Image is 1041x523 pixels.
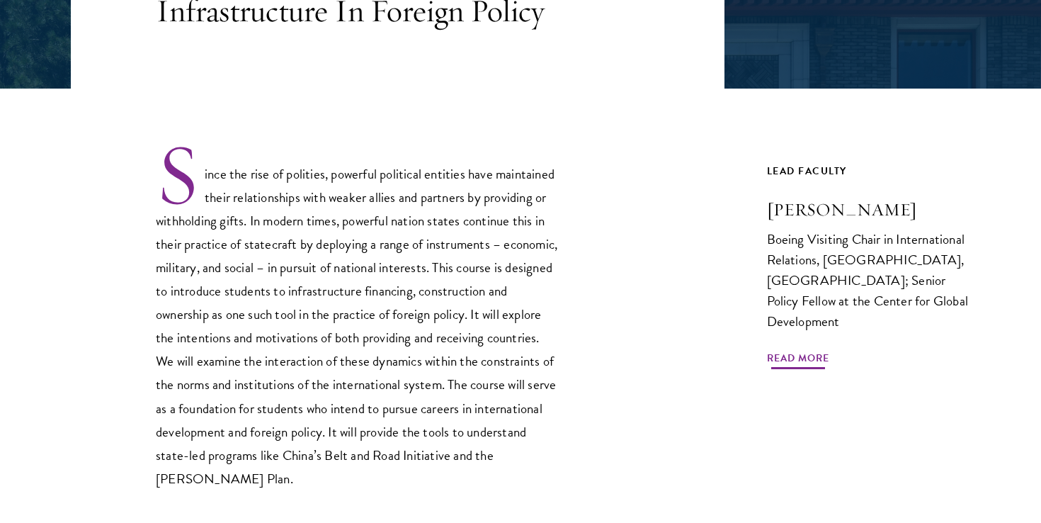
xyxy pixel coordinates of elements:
[767,198,971,222] h3: [PERSON_NAME]
[767,349,829,371] span: Read More
[767,162,971,359] a: Lead Faculty [PERSON_NAME] Boeing Visiting Chair in International Relations, [GEOGRAPHIC_DATA], [...
[767,162,971,180] div: Lead Faculty
[767,229,971,332] div: Boeing Visiting Chair in International Relations, [GEOGRAPHIC_DATA], [GEOGRAPHIC_DATA]; Senior Po...
[156,142,559,490] p: Since the rise of polities, powerful political entities have maintained their relationships with ...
